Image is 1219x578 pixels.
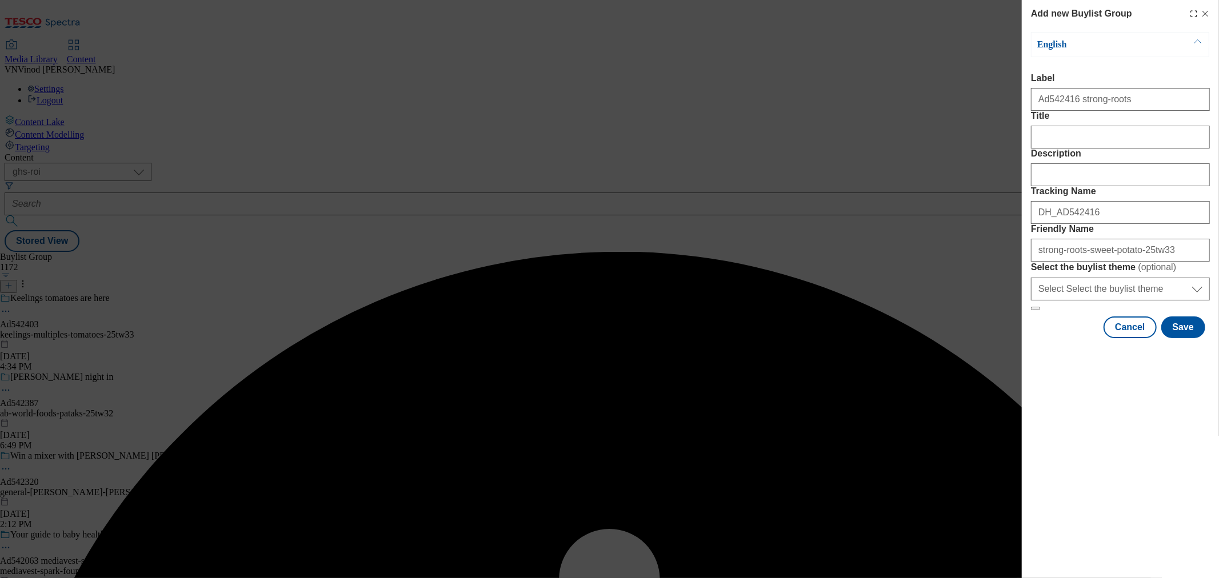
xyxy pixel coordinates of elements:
label: Tracking Name [1031,186,1210,196]
label: Title [1031,111,1210,121]
span: ( optional ) [1138,262,1177,272]
h4: Add new Buylist Group [1031,7,1132,21]
input: Enter Friendly Name [1031,239,1210,262]
input: Enter Label [1031,88,1210,111]
input: Enter Tracking Name [1031,201,1210,224]
button: Cancel [1104,316,1156,338]
label: Label [1031,73,1210,83]
input: Enter Description [1031,163,1210,186]
label: Description [1031,148,1210,159]
label: Select the buylist theme [1031,262,1210,273]
button: Save [1161,316,1205,338]
p: English [1037,39,1157,50]
input: Enter Title [1031,126,1210,148]
label: Friendly Name [1031,224,1210,234]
